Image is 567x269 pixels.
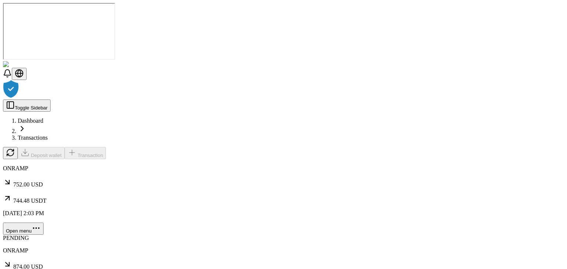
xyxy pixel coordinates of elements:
p: ONRAMP [3,165,564,172]
button: Transaction [65,147,106,159]
span: Transaction [78,153,103,158]
p: ONRAMP [3,247,564,254]
img: ShieldPay Logo [3,61,47,68]
div: PENDING [3,235,564,241]
span: Open menu [6,228,32,234]
span: Deposit wallet [31,153,62,158]
p: [DATE] 2:03 PM [3,210,564,217]
button: Open menu [3,223,44,235]
a: Dashboard [18,118,43,124]
button: Toggle Sidebar [3,99,51,112]
span: Toggle Sidebar [15,105,48,111]
p: 752.00 USD [3,178,564,188]
a: Transactions [18,134,48,141]
button: Deposit wallet [18,147,65,159]
p: 744.48 USDT [3,194,564,204]
nav: breadcrumb [3,118,564,141]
